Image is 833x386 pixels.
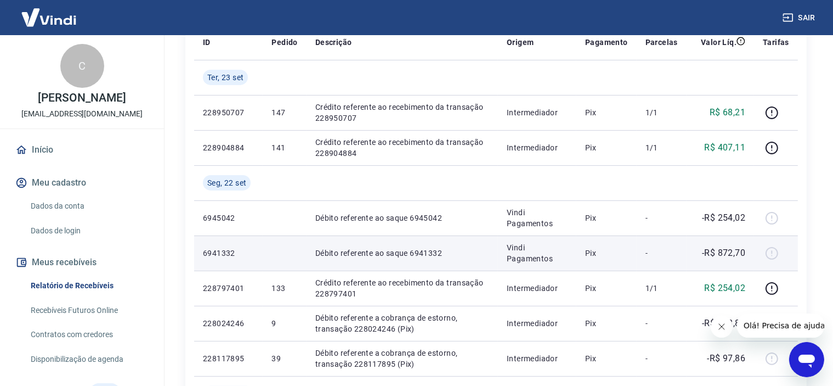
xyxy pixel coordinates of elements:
p: -R$ 872,70 [702,247,745,260]
p: 1/1 [645,283,678,294]
p: Tarifas [763,37,789,48]
p: R$ 407,11 [705,141,746,154]
p: Pix [585,248,628,259]
a: Recebíveis Futuros Online [26,299,151,322]
p: -R$ 97,86 [707,352,746,365]
p: 228904884 [203,142,254,153]
p: Débito referente ao saque 6945042 [315,212,489,223]
span: Ter, 23 set [207,72,243,83]
p: Vindi Pagamentos [507,207,568,229]
iframe: Botão para abrir a janela de mensagens [789,342,824,377]
p: Crédito referente ao recebimento da transação 228797401 [315,277,489,299]
p: Vindi Pagamentos [507,242,568,264]
p: Origem [507,37,534,48]
a: Relatório de Recebíveis [26,275,151,297]
a: Dados de login [26,220,151,242]
p: [PERSON_NAME] [38,92,126,104]
p: Intermediador [507,142,568,153]
button: Sair [780,8,820,28]
p: Débito referente a cobrança de estorno, transação 228024246 (Pix) [315,312,489,334]
iframe: Fechar mensagem [711,316,733,338]
p: Valor Líq. [701,37,736,48]
p: 9 [271,318,297,329]
p: Intermediador [507,283,568,294]
p: 39 [271,353,297,364]
img: Vindi [13,1,84,34]
p: Crédito referente ao recebimento da transação 228950707 [315,102,489,124]
p: Pagamento [585,37,628,48]
a: Dados da conta [26,195,151,217]
p: - [645,353,678,364]
p: Descrição [315,37,352,48]
span: Olá! Precisa de ajuda? [7,8,92,16]
button: Meu cadastro [13,171,151,195]
p: Pedido [271,37,297,48]
p: 228797401 [203,283,254,294]
p: Débito referente a cobrança de estorno, transação 228117895 (Pix) [315,348,489,370]
p: Pix [585,318,628,329]
p: R$ 254,02 [705,282,746,295]
a: Contratos com credores [26,323,151,346]
p: - [645,248,678,259]
p: Intermediador [507,107,568,118]
p: Pix [585,107,628,118]
p: 1/1 [645,107,678,118]
p: 1/1 [645,142,678,153]
p: Débito referente ao saque 6941332 [315,248,489,259]
span: Seg, 22 set [207,177,246,188]
p: - [645,318,678,329]
div: C [60,44,104,88]
button: Meus recebíveis [13,250,151,275]
p: 133 [271,283,297,294]
p: 6945042 [203,212,254,223]
p: Pix [585,353,628,364]
p: [EMAIL_ADDRESS][DOMAIN_NAME] [21,108,143,120]
p: 147 [271,107,297,118]
p: 141 [271,142,297,153]
iframe: Mensagem da empresa [737,314,824,338]
p: 228117895 [203,353,254,364]
p: Parcelas [645,37,678,48]
p: Pix [585,142,628,153]
a: Disponibilização de agenda [26,348,151,371]
p: Crédito referente ao recebimento da transação 228904884 [315,137,489,159]
a: Início [13,138,151,162]
p: -R$ 254,02 [702,211,745,225]
p: Pix [585,212,628,223]
p: -R$ 158,87 [702,317,745,330]
p: 6941332 [203,248,254,259]
p: 228950707 [203,107,254,118]
p: - [645,212,678,223]
p: Intermediador [507,353,568,364]
p: Pix [585,283,628,294]
p: 228024246 [203,318,254,329]
p: ID [203,37,211,48]
p: R$ 68,21 [710,106,745,119]
p: Intermediador [507,318,568,329]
